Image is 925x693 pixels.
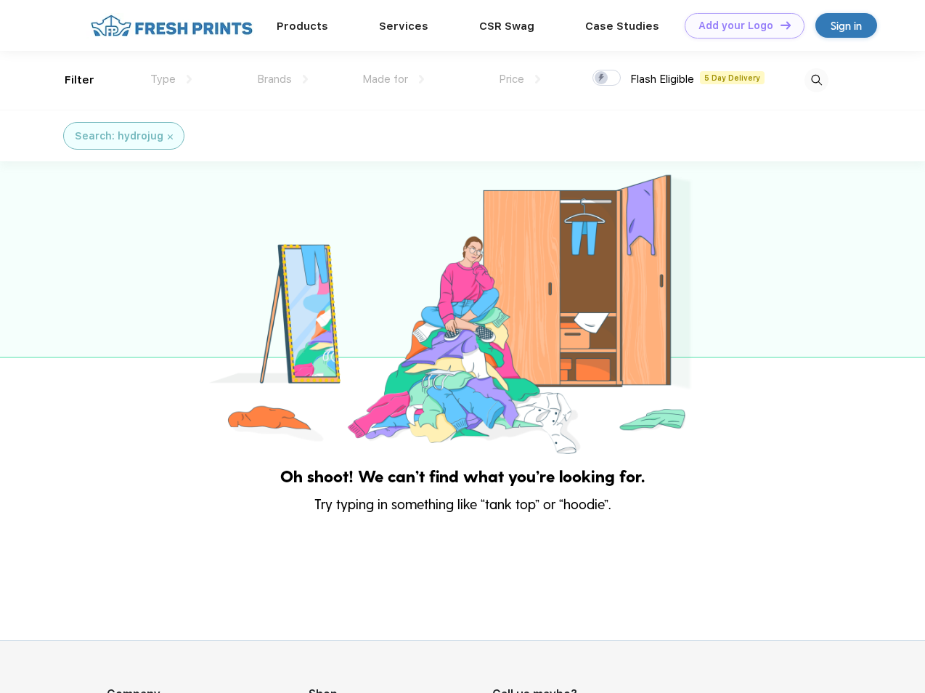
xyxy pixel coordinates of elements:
[419,75,424,84] img: dropdown.png
[535,75,540,84] img: dropdown.png
[303,75,308,84] img: dropdown.png
[65,72,94,89] div: Filter
[168,134,173,139] img: filter_cancel.svg
[781,21,791,29] img: DT
[698,20,773,32] div: Add your Logo
[277,20,328,33] a: Products
[700,71,765,84] span: 5 Day Delivery
[150,73,176,86] span: Type
[804,68,828,92] img: desktop_search.svg
[815,13,877,38] a: Sign in
[257,73,292,86] span: Brands
[187,75,192,84] img: dropdown.png
[499,73,524,86] span: Price
[362,73,408,86] span: Made for
[75,129,163,144] div: Search: hydrojug
[831,17,862,34] div: Sign in
[630,73,694,86] span: Flash Eligible
[86,13,257,38] img: fo%20logo%202.webp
